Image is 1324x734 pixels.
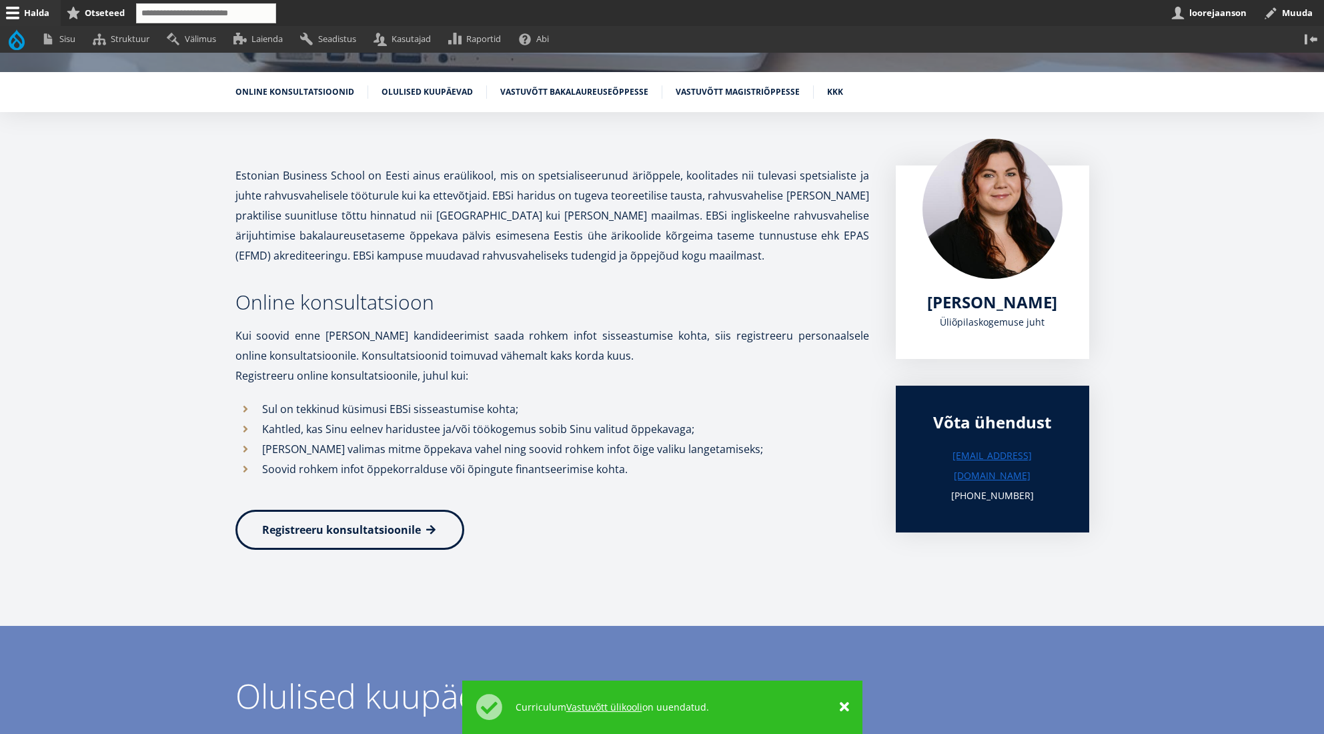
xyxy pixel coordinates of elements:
[262,459,869,499] p: Soovid rohkem infot õppekorralduse või õpingute finantseerimise kohta.
[161,26,227,52] a: Välimus
[840,701,849,714] a: ×
[927,292,1057,312] a: [PERSON_NAME]
[235,326,869,366] p: Kui soovid enne [PERSON_NAME] kandideerimist saada rohkem infot sisseastumise kohta, siis registr...
[922,412,1063,432] div: Võta ühendust
[262,439,869,459] p: [PERSON_NAME] valimas mitme õppekava vahel ning soovid rohkem infot õige valiku langetamiseks;
[927,291,1057,313] span: [PERSON_NAME]
[35,26,87,52] a: Sisu
[235,366,869,386] p: Registreeru online konsultatsioonile, juhul kui:
[235,292,869,312] h3: Online konsultatsioon
[382,85,473,99] a: Olulised kuupäevad
[462,681,862,734] div: Olekuteade
[235,85,354,99] a: Online konsultatsioonid
[235,679,1089,713] div: Olulised kuupäevad
[235,165,869,266] p: Estonian Business School on Eesti ainus eraülikool, mis on spetsialiseerunud äriõppele, koolitade...
[922,139,1063,279] img: liina reimann
[827,85,843,99] a: KKK
[513,26,561,52] a: Abi
[443,26,513,52] a: Raportid
[922,486,1063,506] p: [PHONE_NUMBER]
[922,446,1063,486] a: [EMAIL_ADDRESS][DOMAIN_NAME]
[294,26,368,52] a: Seadistus
[566,701,642,714] a: Vastuvõtt ülikooli
[922,312,1063,332] div: Üliõpilaskogemuse juht
[500,85,648,99] a: Vastuvõtt bakalaureuseõppesse
[262,399,869,419] p: Sul on tekkinud küsimusi EBSi sisseastumise kohta;
[368,26,442,52] a: Kasutajad
[262,419,869,439] p: Kahtled, kas Sinu eelnev haridustee ja/või töökogemus sobib Sinu valitud õppekavaga;
[676,85,800,99] a: Vastuvõtt magistriõppesse
[235,510,464,550] a: Registreeru konsultatsioonile
[227,26,294,52] a: Laienda
[516,701,826,714] div: Curriculum on uuendatud.
[1298,26,1324,52] button: Vertikaalasend
[87,26,161,52] a: Struktuur
[262,522,421,537] span: Registreeru konsultatsioonile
